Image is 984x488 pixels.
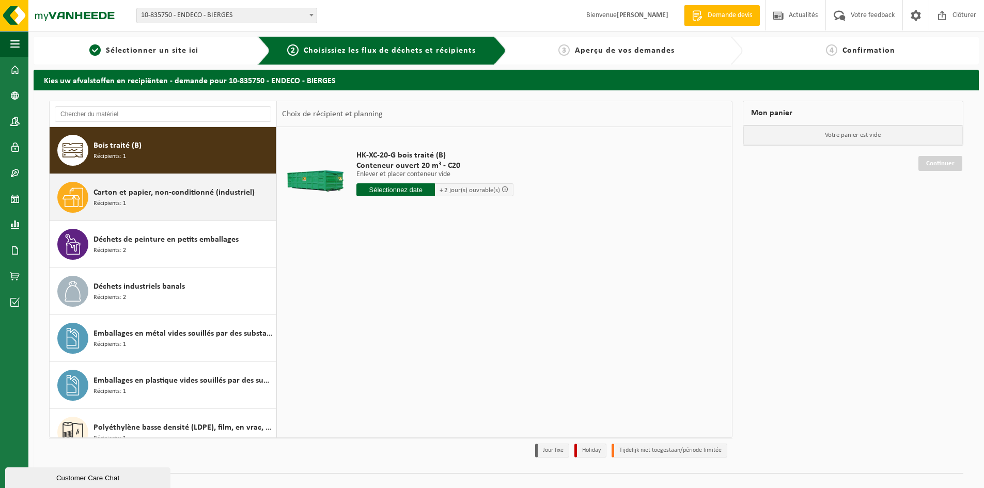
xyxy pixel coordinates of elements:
button: Carton et papier, non-conditionné (industriel) Récipients: 1 [50,174,276,221]
span: Récipients: 1 [93,340,126,350]
p: Enlever et placer conteneur vide [356,171,513,178]
span: + 2 jour(s) ouvrable(s) [440,187,500,194]
input: Sélectionnez date [356,183,435,196]
li: Holiday [574,444,606,458]
h2: Kies uw afvalstoffen en recipiënten - demande pour 10-835750 - ENDECO - BIERGES [34,70,979,90]
span: 4 [826,44,837,56]
span: HK-XC-20-G bois traité (B) [356,150,513,161]
button: Emballages en métal vides souillés par des substances dangereuses Récipients: 1 [50,315,276,362]
strong: [PERSON_NAME] [617,11,668,19]
span: 10-835750 - ENDECO - BIERGES [136,8,317,23]
li: Tijdelijk niet toegestaan/période limitée [612,444,727,458]
button: Polyéthylène basse densité (LDPE), film, en vrac, naturel Récipients: 1 [50,409,276,456]
span: Conteneur ouvert 20 m³ - C20 [356,161,513,171]
span: Polyéthylène basse densité (LDPE), film, en vrac, naturel [93,421,273,434]
span: Demande devis [705,10,755,21]
input: Chercher du matériel [55,106,271,122]
button: Déchets industriels banals Récipients: 2 [50,268,276,315]
span: 10-835750 - ENDECO - BIERGES [137,8,317,23]
span: Récipients: 2 [93,246,126,256]
a: Continuer [918,156,962,171]
div: Choix de récipient et planning [277,101,388,127]
span: Emballages en plastique vides souillés par des substances dangereuses [93,374,273,387]
span: 1 [89,44,101,56]
button: Déchets de peinture en petits emballages Récipients: 2 [50,221,276,268]
span: 2 [287,44,299,56]
span: Emballages en métal vides souillés par des substances dangereuses [93,327,273,340]
iframe: chat widget [5,465,173,488]
span: Récipients: 1 [93,152,126,162]
button: Emballages en plastique vides souillés par des substances dangereuses Récipients: 1 [50,362,276,409]
p: Votre panier est vide [743,125,963,145]
li: Jour fixe [535,444,569,458]
span: Déchets de peinture en petits emballages [93,233,239,246]
a: 1Sélectionner un site ici [39,44,249,57]
a: Demande devis [684,5,760,26]
div: Mon panier [743,101,964,125]
span: Récipients: 1 [93,434,126,444]
button: Bois traité (B) Récipients: 1 [50,127,276,174]
span: Carton et papier, non-conditionné (industriel) [93,186,255,199]
span: Déchets industriels banals [93,280,185,293]
span: 3 [558,44,570,56]
span: Récipients: 1 [93,387,126,397]
span: Récipients: 1 [93,199,126,209]
span: Sélectionner un site ici [106,46,198,55]
span: Aperçu de vos demandes [575,46,675,55]
span: Récipients: 2 [93,293,126,303]
span: Confirmation [842,46,895,55]
span: Choisissiez les flux de déchets et récipients [304,46,476,55]
span: Bois traité (B) [93,139,142,152]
